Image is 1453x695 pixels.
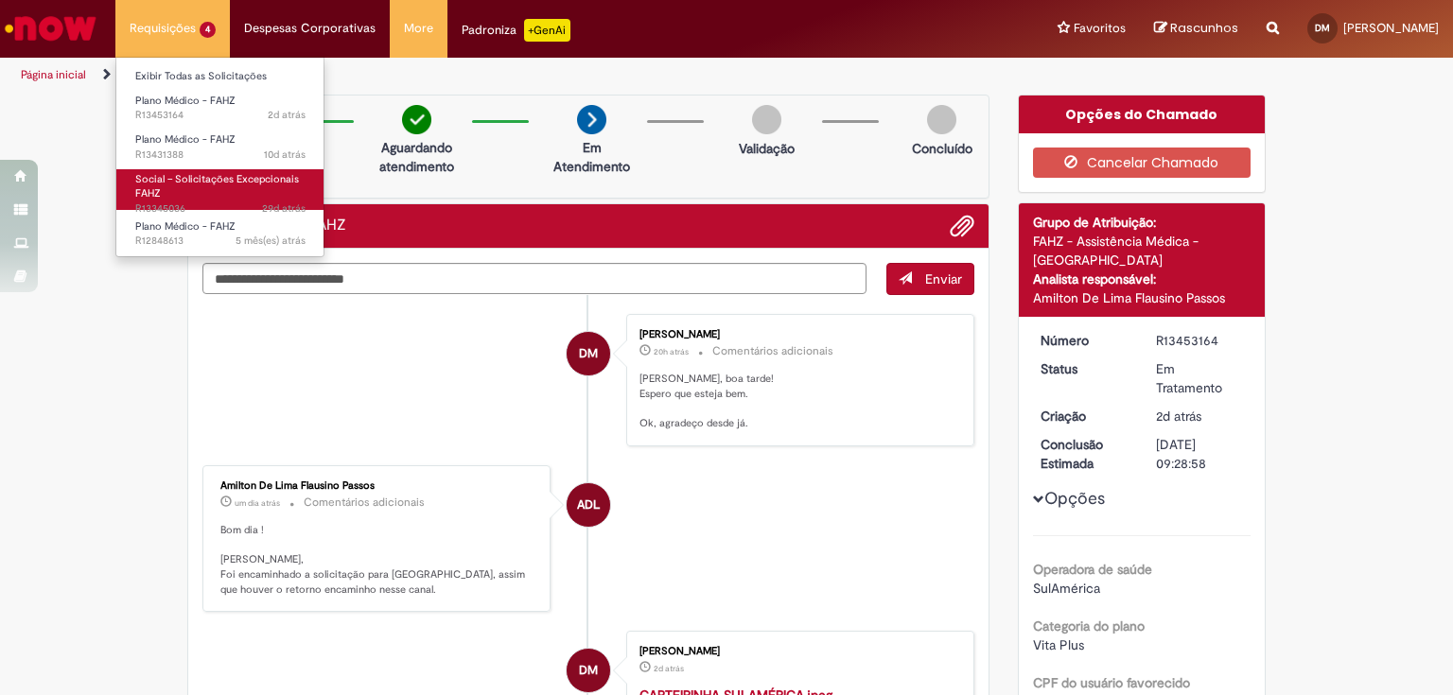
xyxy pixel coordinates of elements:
[577,105,606,134] img: arrow-next.png
[1026,435,1143,473] dt: Conclusão Estimada
[524,19,570,42] p: +GenAi
[1033,561,1152,578] b: Operadora de saúde
[1170,19,1238,37] span: Rascunhos
[116,66,324,87] a: Exibir Todas as Solicitações
[712,343,833,359] small: Comentários adicionais
[752,105,781,134] img: img-circle-grey.png
[135,219,236,234] span: Plano Médico - FAHZ
[135,201,306,217] span: R13345036
[116,217,324,252] a: Aberto R12848613 : Plano Médico - FAHZ
[1033,213,1252,232] div: Grupo de Atribuição:
[14,58,954,93] ul: Trilhas de página
[1343,20,1439,36] span: [PERSON_NAME]
[402,105,431,134] img: check-circle-green.png
[1156,331,1244,350] div: R13453164
[1315,22,1330,34] span: DM
[264,148,306,162] time: 20/08/2025 10:05:42
[244,19,376,38] span: Despesas Corporativas
[1033,636,1084,653] span: Vita Plus
[1026,331,1143,350] dt: Número
[739,139,795,158] p: Validação
[546,138,638,176] p: Em Atendimento
[202,263,867,295] textarea: Digite sua mensagem aqui...
[135,94,236,108] span: Plano Médico - FAHZ
[135,108,306,123] span: R13453164
[1156,408,1201,425] span: 2d atrás
[1033,580,1100,597] span: SulAmérica
[579,648,598,693] span: DM
[116,130,324,165] a: Aberto R13431388 : Plano Médico - FAHZ
[654,663,684,674] span: 2d atrás
[654,346,689,357] span: 20h atrás
[135,132,236,147] span: Plano Médico - FAHZ
[654,346,689,357] time: 28/08/2025 15:15:21
[135,172,299,201] span: Social – Solicitações Excepcionais FAHZ
[950,214,974,238] button: Adicionar anexos
[462,19,570,42] div: Padroniza
[925,270,962,287] span: Enviar
[236,234,306,248] time: 25/03/2025 12:50:16
[268,108,306,122] span: 2d atrás
[371,138,463,176] p: Aguardando atendimento
[1033,288,1252,307] div: Amilton De Lima Flausino Passos
[639,372,954,431] p: [PERSON_NAME], boa tarde! Espero que esteja bem. Ok, agradeço desde já.
[2,9,99,47] img: ServiceNow
[579,331,598,376] span: DM
[654,663,684,674] time: 27/08/2025 15:26:44
[116,169,324,210] a: Aberto R13345036 : Social – Solicitações Excepcionais FAHZ
[639,646,954,657] div: [PERSON_NAME]
[1156,407,1244,426] div: 27/08/2025 15:28:54
[1026,359,1143,378] dt: Status
[262,201,306,216] time: 01/08/2025 11:12:18
[404,19,433,38] span: More
[200,22,216,38] span: 4
[135,234,306,249] span: R12848613
[235,497,280,509] time: 28/08/2025 08:32:40
[1033,269,1252,288] div: Analista responsável:
[1156,408,1201,425] time: 27/08/2025 15:28:54
[235,497,280,509] span: um dia atrás
[567,332,610,375] div: Daniela Morais
[21,67,86,82] a: Página inicial
[264,148,306,162] span: 10d atrás
[304,495,425,511] small: Comentários adicionais
[1033,148,1252,178] button: Cancelar Chamado
[1033,674,1190,691] b: CPF do usuário favorecido
[1019,96,1266,133] div: Opções do Chamado
[886,263,974,295] button: Enviar
[1156,359,1244,397] div: Em Tratamento
[567,649,610,692] div: Daniela Morais
[912,139,972,158] p: Concluído
[268,108,306,122] time: 27/08/2025 15:28:56
[567,483,610,527] div: Amilton De Lima Flausino Passos
[115,57,324,257] ul: Requisições
[1033,232,1252,269] div: FAHZ - Assistência Médica - [GEOGRAPHIC_DATA]
[1156,435,1244,473] div: [DATE] 09:28:58
[1026,407,1143,426] dt: Criação
[220,523,535,598] p: Bom dia ! [PERSON_NAME], Foi encaminhado a solicitação para [GEOGRAPHIC_DATA], assim que houver o...
[220,480,535,492] div: Amilton De Lima Flausino Passos
[577,482,600,528] span: ADL
[1154,20,1238,38] a: Rascunhos
[1033,617,1145,634] b: Categoria do plano
[135,148,306,163] span: R13431388
[116,91,324,126] a: Aberto R13453164 : Plano Médico - FAHZ
[130,19,196,38] span: Requisições
[639,329,954,340] div: [PERSON_NAME]
[236,234,306,248] span: 5 mês(es) atrás
[927,105,956,134] img: img-circle-grey.png
[262,201,306,216] span: 29d atrás
[1074,19,1126,38] span: Favoritos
